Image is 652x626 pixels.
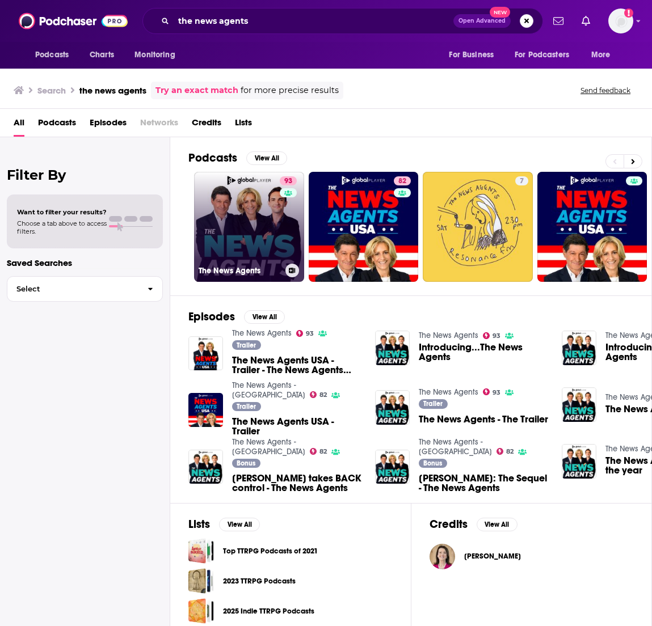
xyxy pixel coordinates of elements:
button: View All [246,151,287,165]
div: Search podcasts, credits, & more... [142,8,543,34]
a: CreditsView All [430,517,518,531]
a: Joanne M. Conroy [464,552,521,561]
svg: Add a profile image [624,9,633,18]
a: 93 [483,332,501,339]
span: New [490,7,510,18]
span: For Business [449,47,494,63]
a: Show notifications dropdown [549,11,568,31]
span: 93 [306,331,314,336]
a: The News Agents USA - Trailer [232,417,361,436]
a: 82 [394,176,411,185]
a: 93 [280,176,297,185]
a: Try an exact match [155,84,238,97]
span: [PERSON_NAME] takes BACK control - The News Agents [232,473,361,493]
a: Introducing...The News Agents [419,342,548,362]
a: Charts [82,44,121,66]
a: The News Agents - USA [232,380,305,400]
a: The News Agents awards of the year [562,444,596,479]
span: 82 [506,449,514,454]
a: 82 [309,172,419,282]
a: 7 [515,176,528,185]
a: 2023 TTRPG Podcasts [223,575,296,587]
a: 93 [483,388,501,395]
span: Select [7,285,138,293]
a: 2025 Indie TTRPG Podcasts [223,605,314,617]
button: View All [219,518,260,531]
a: The News Agents - USA [232,437,305,456]
span: 7 [520,176,524,187]
button: Joanne M. ConroyJoanne M. Conroy [430,538,634,574]
img: Trump takes BACK control - The News Agents [188,450,223,484]
span: Top TTRPG Podcasts of 2021 [188,538,214,564]
button: View All [477,518,518,531]
a: 2025 Indie TTRPG Podcasts [188,598,214,624]
a: 93 [296,330,314,337]
span: Want to filter your results? [17,208,107,216]
a: Credits [192,113,221,137]
span: 82 [319,392,327,397]
span: The News Agents - The Trailer [419,414,548,424]
span: 93 [493,333,500,339]
span: 82 [319,449,327,454]
a: Episodes [90,113,127,137]
input: Search podcasts, credits, & more... [174,12,453,30]
img: Introducing...The News Agents [562,331,596,365]
a: EpisodesView All [188,310,285,324]
a: Trump takes BACK control - The News Agents [232,473,361,493]
span: 93 [284,176,292,187]
span: Choose a tab above to access filters. [17,219,107,235]
img: Donald Trump: The Sequel - The News Agents [375,450,410,484]
span: Trailer [237,403,256,410]
a: PodcastsView All [188,151,287,165]
span: 82 [398,176,406,187]
a: The News Agents USA - Trailer - The News Agents USA [188,336,223,371]
h2: Episodes [188,310,235,324]
a: ListsView All [188,517,260,531]
img: User Profile [608,9,633,33]
a: 82 [310,448,327,455]
h3: the news agents [79,85,146,96]
h3: The News Agents [199,266,281,276]
a: The News Agents - USA [419,437,492,456]
button: open menu [127,44,190,66]
h2: Podcasts [188,151,237,165]
a: Donald Trump: The Sequel - The News Agents [419,473,548,493]
img: Podchaser - Follow, Share and Rate Podcasts [19,10,128,32]
a: Top TTRPG Podcasts of 2021 [223,545,318,557]
span: [PERSON_NAME] [464,552,521,561]
span: for more precise results [241,84,339,97]
a: 2023 TTRPG Podcasts [188,568,214,594]
img: Joanne M. Conroy [430,544,455,569]
a: Podcasts [38,113,76,137]
img: The News Agents USA - Trailer [188,393,223,428]
button: open menu [583,44,625,66]
span: The News Agents USA - Trailer - The News Agents [GEOGRAPHIC_DATA] [232,356,361,375]
span: Bonus [237,460,255,467]
a: The News Agents - The Trailer [562,387,596,422]
a: The News Agents USA - Trailer - The News Agents USA [232,356,361,375]
span: [PERSON_NAME]: The Sequel - The News Agents [419,473,548,493]
span: More [591,47,611,63]
span: All [14,113,24,137]
a: Lists [235,113,252,137]
span: Podcasts [35,47,69,63]
img: The News Agents - The Trailer [375,390,410,425]
p: Saved Searches [7,257,163,268]
button: open menu [507,44,586,66]
span: Trailer [237,342,256,349]
h2: Filter By [7,167,163,183]
img: Introducing...The News Agents [375,331,410,365]
button: Show profile menu [608,9,633,33]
